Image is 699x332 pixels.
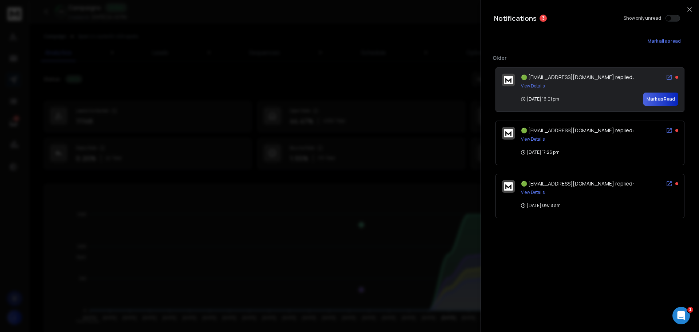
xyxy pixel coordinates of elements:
[521,190,545,195] button: View Details
[521,127,634,134] span: 🟢 [EMAIL_ADDRESS][DOMAIN_NAME] replied:
[540,15,547,22] span: 3
[504,76,513,84] img: logo
[521,136,545,142] button: View Details
[521,203,561,208] p: [DATE] 09:18 am
[504,129,513,137] img: logo
[521,74,634,81] span: 🟢 [EMAIL_ADDRESS][DOMAIN_NAME] replied:
[687,307,693,313] span: 1
[638,34,690,48] button: Mark all as read
[672,307,690,324] iframe: Intercom live chat
[504,182,513,191] img: logo
[521,96,559,102] p: [DATE] 16:01 pm
[648,38,681,44] span: Mark all as read
[521,180,634,187] span: 🟢 [EMAIL_ADDRESS][DOMAIN_NAME] replied:
[521,83,545,89] button: View Details
[643,93,678,106] button: Mark as Read
[494,13,537,23] h3: Notifications
[493,54,687,62] p: Older
[521,149,560,155] p: [DATE] 17:26 pm
[624,15,661,21] label: Show only unread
